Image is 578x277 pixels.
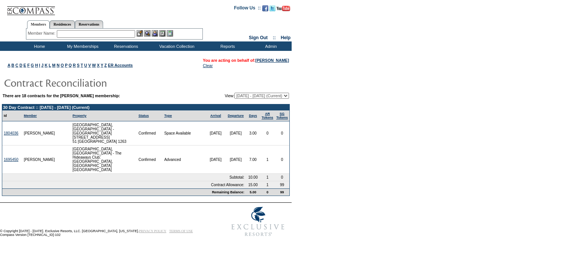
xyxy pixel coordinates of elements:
[249,114,257,118] a: Days
[205,121,225,145] td: [DATE]
[275,188,289,196] td: 99
[75,20,103,28] a: Reservations
[203,63,213,68] a: Clear
[52,63,56,67] a: M
[147,41,205,51] td: Vacation Collection
[35,63,38,67] a: H
[205,145,225,174] td: [DATE]
[169,229,193,233] a: TERMS OF USE
[159,30,166,37] img: Reservations
[15,63,18,67] a: C
[97,63,100,67] a: X
[88,63,91,67] a: V
[4,75,154,90] img: pgTtlContractReconciliation.gif
[246,121,260,145] td: 3.00
[144,30,151,37] img: View
[260,174,275,181] td: 1
[249,35,268,40] a: Sign Out
[163,121,205,145] td: Space Available
[84,63,87,67] a: U
[20,63,23,67] a: D
[68,63,71,67] a: Q
[248,41,292,51] td: Admin
[60,41,103,51] td: My Memberships
[61,63,64,67] a: O
[205,41,248,51] td: Reports
[273,35,276,40] span: ::
[260,121,275,145] td: 0
[246,181,260,188] td: 15.00
[27,20,50,29] a: Members
[138,114,149,118] a: Status
[45,63,48,67] a: K
[23,63,26,67] a: E
[188,93,289,99] td: View:
[226,145,246,174] td: [DATE]
[152,30,158,37] img: Impersonate
[73,63,76,67] a: R
[104,63,107,67] a: Z
[73,114,87,118] a: Property
[81,63,83,67] a: T
[2,188,246,196] td: Remaining Balance:
[234,5,261,14] td: Follow Us ::
[281,35,291,40] a: Help
[4,158,18,162] a: 1695450
[277,8,290,12] a: Subscribe to our YouTube Channel
[203,58,289,63] span: You are acting on behalf of:
[108,63,133,67] a: ER Accounts
[277,6,290,11] img: Subscribe to our YouTube Channel
[39,63,40,67] a: I
[28,30,57,37] div: Member Name:
[17,41,60,51] td: Home
[2,174,246,181] td: Subtotal:
[262,5,268,11] img: Become our fan on Facebook
[4,131,18,135] a: 1804036
[226,121,246,145] td: [DATE]
[260,145,275,174] td: 1
[8,63,10,67] a: A
[269,8,275,12] a: Follow us on Twitter
[139,229,166,233] a: PRIVACY POLICY
[77,63,79,67] a: S
[56,63,59,67] a: N
[11,63,14,67] a: B
[246,145,260,174] td: 7.00
[137,145,163,174] td: Confirmed
[65,63,67,67] a: P
[228,114,244,118] a: Departure
[246,188,260,196] td: 5.00
[163,145,205,174] td: Advanced
[31,63,34,67] a: G
[27,63,30,67] a: F
[275,174,289,181] td: 0
[275,121,289,145] td: 0
[262,112,273,119] a: ARTokens
[256,58,289,63] a: [PERSON_NAME]
[22,145,57,174] td: [PERSON_NAME]
[275,181,289,188] td: 99
[49,63,51,67] a: L
[275,145,289,174] td: 0
[3,93,120,98] b: There are 18 contracts for the [PERSON_NAME] membership:
[100,63,103,67] a: Y
[2,110,22,121] td: Id
[71,145,137,174] td: [GEOGRAPHIC_DATA], [GEOGRAPHIC_DATA] - The Hideaways Club: [GEOGRAPHIC_DATA], [GEOGRAPHIC_DATA] [...
[167,30,173,37] img: b_calculator.gif
[137,30,143,37] img: b_edit.gif
[246,174,260,181] td: 10.00
[224,203,292,240] img: Exclusive Resorts
[260,181,275,188] td: 1
[137,121,163,145] td: Confirmed
[103,41,147,51] td: Reservations
[24,114,37,118] a: Member
[262,8,268,12] a: Become our fan on Facebook
[71,121,137,145] td: [GEOGRAPHIC_DATA], [GEOGRAPHIC_DATA] - [GEOGRAPHIC_DATA][STREET_ADDRESS] 51 [GEOGRAPHIC_DATA] 1263
[260,188,275,196] td: 0
[22,121,57,145] td: [PERSON_NAME]
[269,5,275,11] img: Follow us on Twitter
[2,104,289,110] td: 30 Day Contract :: [DATE] - [DATE] (Current)
[276,112,288,119] a: SGTokens
[92,63,96,67] a: W
[2,181,246,188] td: Contract Allowance:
